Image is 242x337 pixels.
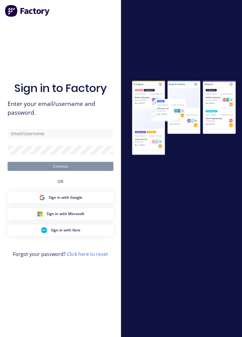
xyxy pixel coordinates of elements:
[8,208,113,220] button: Microsoft Sign inSign in with Microsoft
[67,251,108,257] a: Click here to reset
[57,171,64,192] div: OR
[8,224,113,236] button: Xero Sign inSign in with Xero
[8,100,113,117] span: Enter your email/username and password.
[126,75,242,162] img: Sign in
[47,211,84,217] span: Sign in with Microsoft
[39,195,45,201] img: Google Sign in
[51,227,80,233] span: Sign in with Xero
[49,195,82,200] span: Sign in with Google
[8,192,113,203] button: Google Sign inSign in with Google
[8,162,113,171] button: Continue
[41,227,47,233] img: Xero Sign in
[37,211,43,217] img: Microsoft Sign in
[14,82,107,95] h1: Sign in to Factory
[13,250,108,258] span: Forgot your password?
[8,129,113,138] input: Email/Username
[5,5,50,17] img: Factory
